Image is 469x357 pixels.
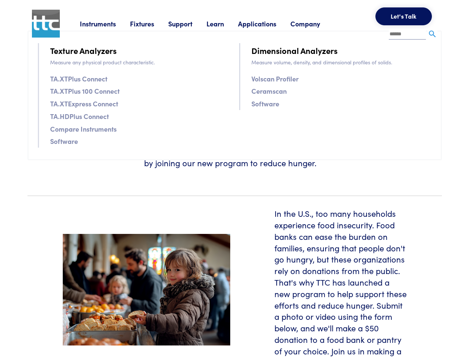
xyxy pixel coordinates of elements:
a: TA.XTPlus 100 Connect [50,86,120,96]
button: Let's Talk [375,7,432,25]
a: Texture Analyzers [50,44,117,57]
img: ttc_logo_1x1_v1.0.png [32,10,60,38]
p: Measure volume, density, and dimensional profiles of solids. [251,58,431,66]
a: Learn [206,19,238,28]
a: Applications [238,19,290,28]
a: Dimensional Analyzers [251,44,338,57]
a: Instruments [80,19,130,28]
a: Ceramscan [251,86,287,96]
a: TA.HDPlus Connect [50,111,109,122]
a: TA.XTPlus Connect [50,73,107,84]
a: Support [168,19,206,28]
img: food-pantry-header.jpeg [63,234,230,346]
a: Software [251,98,279,109]
a: Fixtures [130,19,168,28]
a: TA.XTExpress Connect [50,98,118,109]
a: Software [50,136,78,147]
a: Compare Instruments [50,123,117,134]
p: Measure any physical product characteristic. [50,58,230,66]
a: Company [290,19,334,28]
a: Volscan Profiler [251,73,299,84]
